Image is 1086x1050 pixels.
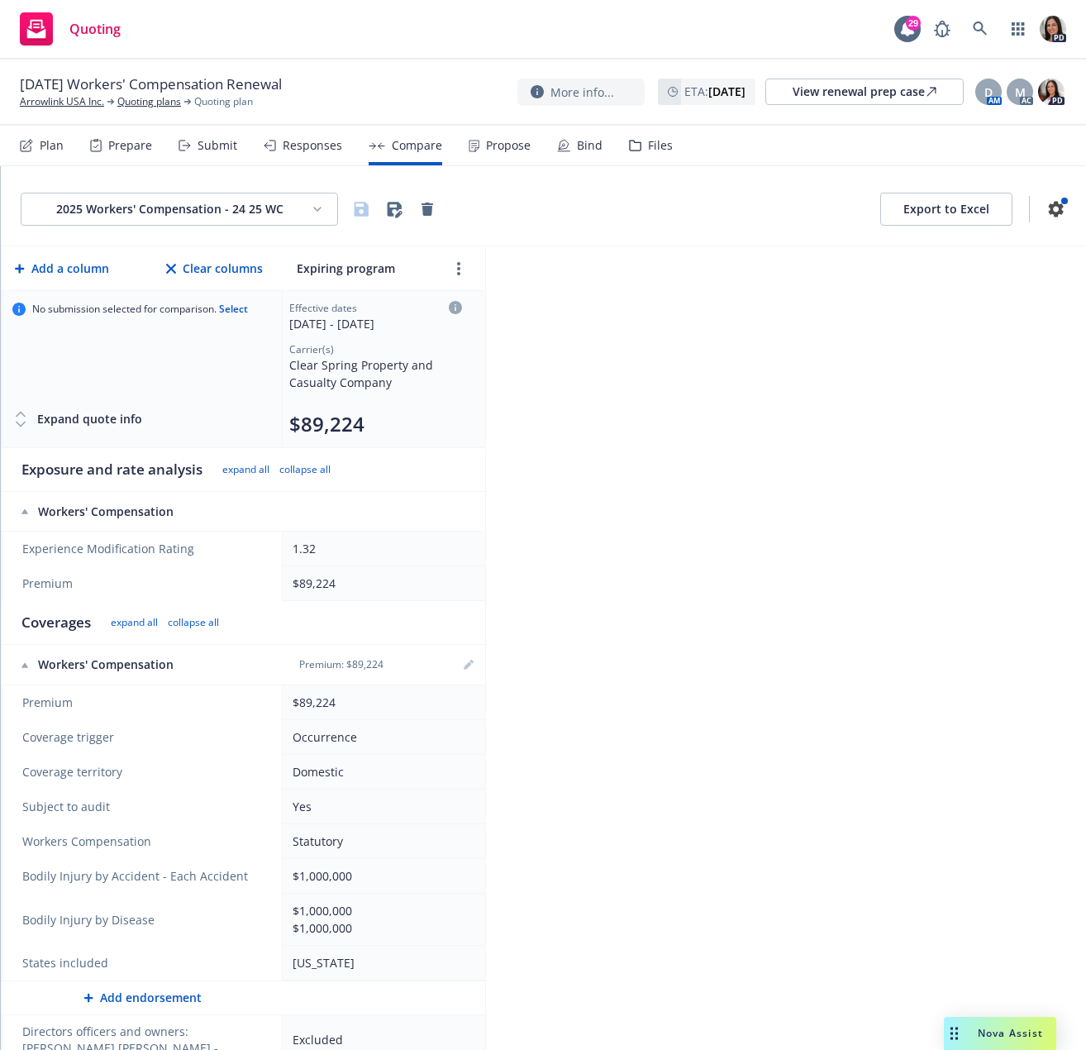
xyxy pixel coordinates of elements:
span: More info... [550,84,614,101]
button: Expand quote info [12,403,142,436]
span: Nova Assist [978,1026,1043,1040]
button: 2025 Workers' Compensation - 24 25 WC [21,193,338,226]
div: Domestic [293,763,469,780]
div: Exposure and rate analysis [21,460,202,480]
div: Clear Spring Property and Casualty Company [289,356,462,391]
a: Switch app [1002,12,1035,45]
span: No submission selected for comparison. [32,303,248,316]
div: Submit [198,139,237,152]
span: Experience Modification Rating [22,541,265,557]
span: Coverage trigger [22,729,265,746]
div: Bind [577,139,603,152]
button: Add a column [12,252,112,285]
a: Quoting plans [117,94,181,109]
div: Workers' Compensation [21,656,266,673]
input: Expiring program [293,256,442,280]
span: ETA : [684,83,745,100]
button: collapse all [168,616,219,629]
img: photo [1038,79,1065,105]
span: Coverage territory [22,764,265,780]
span: M [1015,84,1026,101]
button: collapse all [279,463,331,476]
div: $1,000,000 [293,867,469,885]
a: Arrowlink USA Inc. [20,94,104,109]
span: Bodily Injury by Disease [22,912,265,928]
button: expand all [111,616,158,629]
div: Responses [283,139,342,152]
div: Excluded [293,1031,469,1048]
img: photo [1040,16,1066,42]
a: Quoting [13,6,127,52]
a: View renewal prep case [765,79,964,105]
div: $89,224 [293,694,469,711]
div: Statutory [293,833,469,850]
span: D [984,84,993,101]
div: [DATE] - [DATE] [289,315,462,332]
div: Occurrence [293,728,469,746]
a: Search [964,12,997,45]
div: Effective dates [289,301,462,315]
a: editPencil [459,655,479,675]
div: Coverages [21,613,91,632]
div: Workers' Compensation [21,504,266,520]
div: View renewal prep case [793,79,936,104]
span: Quoting [69,22,121,36]
div: Yes [293,798,469,815]
span: Subject to audit [22,799,265,815]
div: Total premium (click to edit billing info) [289,411,462,437]
div: Files [648,139,673,152]
div: $1,000,000 $1,000,000 [293,902,469,937]
a: more [449,259,469,279]
span: [DATE] Workers' Compensation Renewal [20,74,282,94]
button: Clear columns [163,252,266,285]
strong: [DATE] [708,84,745,99]
button: $89,224 [289,411,364,437]
div: $89,224 [293,575,469,592]
div: 1.32 [293,540,469,557]
div: 2025 Workers' Compensation - 24 25 WC [35,201,304,217]
div: 29 [906,16,921,31]
button: expand all [222,463,269,476]
button: Export to Excel [880,193,1012,226]
button: More info... [517,79,645,106]
span: Bodily Injury by Accident - Each Accident [22,868,265,885]
span: States included [22,955,265,971]
div: Premium: $89,224 [289,658,393,671]
div: Prepare [108,139,152,152]
div: Propose [486,139,531,152]
a: Report a Bug [926,12,959,45]
div: Compare [392,139,442,152]
span: Quoting plan [194,94,253,109]
button: Nova Assist [944,1017,1056,1050]
div: Carrier(s) [289,342,462,356]
div: Drag to move [944,1017,965,1050]
span: Premium [22,575,265,592]
span: Premium [22,694,265,711]
div: California [293,954,469,971]
div: Plan [40,139,64,152]
span: Workers Compensation [22,833,265,850]
button: Add endorsement [2,981,283,1014]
